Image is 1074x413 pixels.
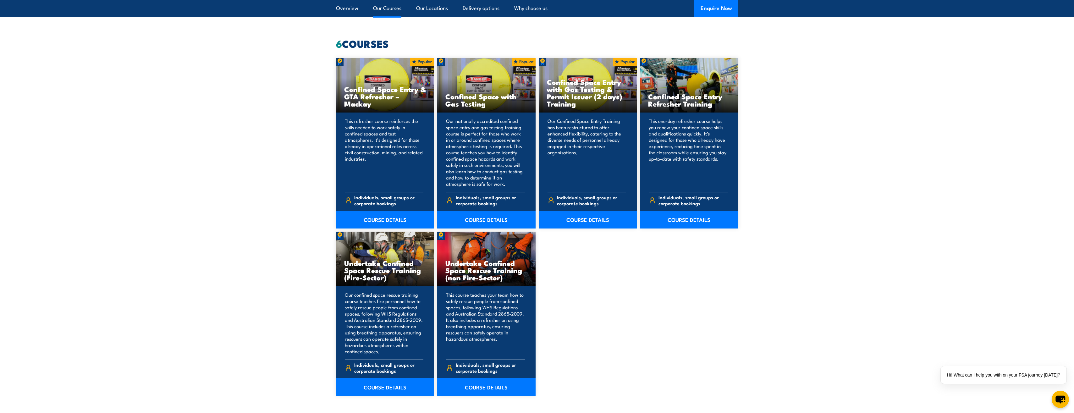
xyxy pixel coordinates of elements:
[336,378,434,396] a: COURSE DETAILS
[345,292,424,355] p: Our confined space rescue training course teaches fire personnel how to safely rescue people from...
[548,118,626,187] p: Our Confined Space Entry Training has been restructured to offer enhanced flexibility, catering t...
[336,211,434,229] a: COURSE DETAILS
[648,93,730,107] h3: Confined Space Entry Refresher Training
[1052,391,1069,408] button: chat-button
[336,39,738,48] h2: COURSES
[941,366,1066,384] div: Hi! What can I help you with on your FSA journey [DATE]?
[658,194,728,206] span: Individuals, small groups or corporate bookings
[354,194,423,206] span: Individuals, small groups or corporate bookings
[345,118,424,187] p: This refresher course reinforces the skills needed to work safely in confined spaces and test atm...
[354,362,423,374] span: Individuals, small groups or corporate bookings
[437,211,536,229] a: COURSE DETAILS
[446,118,525,187] p: Our nationally accredited confined space entry and gas testing training course is perfect for tho...
[640,211,738,229] a: COURSE DETAILS
[446,292,525,355] p: This course teaches your team how to safely rescue people from confined spaces, following WHS Reg...
[649,118,728,187] p: This one-day refresher course helps you renew your confined space skills and qualifications quick...
[547,78,629,107] h3: Confined Space Entry with Gas Testing & Permit Issuer (2 days) Training
[445,93,527,107] h3: Confined Space with Gas Testing
[336,36,342,51] strong: 6
[456,362,525,374] span: Individuals, small groups or corporate bookings
[437,378,536,396] a: COURSE DETAILS
[344,259,426,281] h3: Undertake Confined Space Rescue Training (Fire-Sector)
[445,259,527,281] h3: Undertake Confined Space Rescue Training (non Fire-Sector)
[456,194,525,206] span: Individuals, small groups or corporate bookings
[344,85,426,107] h3: Confined Space Entry & GTA Refresher – Mackay
[539,211,637,229] a: COURSE DETAILS
[557,194,626,206] span: Individuals, small groups or corporate bookings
